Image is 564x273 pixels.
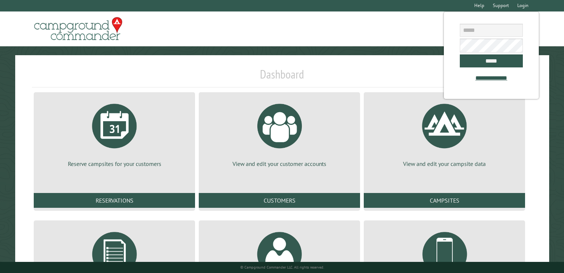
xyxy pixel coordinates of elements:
[373,160,516,168] p: View and edit your campsite data
[208,160,351,168] p: View and edit your customer accounts
[43,98,186,168] a: Reserve campsites for your customers
[208,98,351,168] a: View and edit your customer accounts
[373,98,516,168] a: View and edit your campsite data
[199,193,360,208] a: Customers
[240,265,324,270] small: © Campground Commander LLC. All rights reserved.
[32,14,125,43] img: Campground Commander
[34,193,195,208] a: Reservations
[364,193,525,208] a: Campsites
[43,160,186,168] p: Reserve campsites for your customers
[32,67,532,87] h1: Dashboard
